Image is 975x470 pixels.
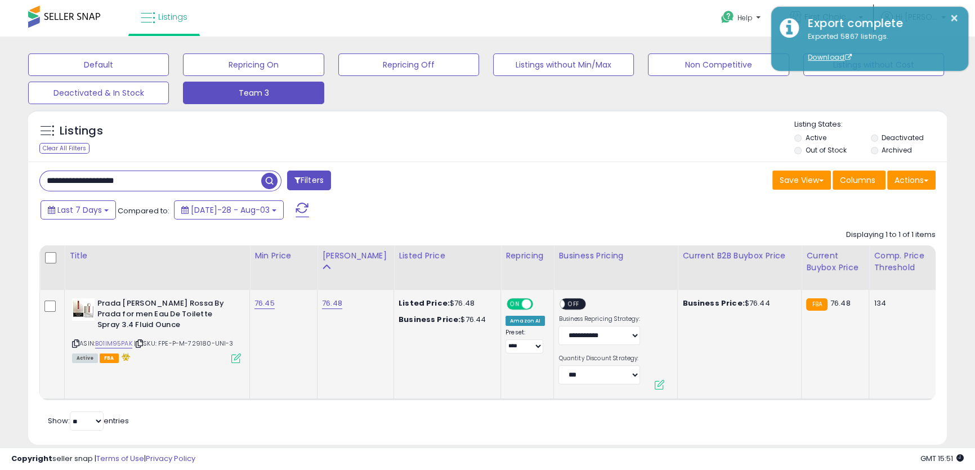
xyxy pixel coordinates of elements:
[254,250,312,262] div: Min Price
[833,171,885,190] button: Columns
[493,53,634,76] button: Listings without Min/Max
[399,314,460,325] b: Business Price:
[119,353,131,361] i: hazardous material
[508,299,522,309] span: ON
[287,171,331,190] button: Filters
[882,145,912,155] label: Archived
[531,299,549,309] span: OFF
[772,171,831,190] button: Save View
[69,250,245,262] div: Title
[399,250,496,262] div: Listed Price
[60,123,103,139] h5: Listings
[950,11,959,25] button: ×
[399,298,450,308] b: Listed Price:
[558,315,640,323] label: Business Repricing Strategy:
[882,133,924,142] label: Deactivated
[806,298,827,311] small: FBA
[737,13,753,23] span: Help
[920,453,964,464] span: 2025-08-11 15:51 GMT
[11,454,195,464] div: seller snap | |
[118,205,169,216] span: Compared to:
[95,339,132,348] a: B01IM95PAK
[174,200,284,220] button: [DATE]-28 - Aug-03
[794,119,947,130] p: Listing States:
[712,2,772,37] a: Help
[57,204,102,216] span: Last 7 Days
[399,298,492,308] div: $76.48
[506,316,545,326] div: Amazon AI
[682,250,797,262] div: Current B2B Buybox Price
[558,250,673,262] div: Business Pricing
[682,298,793,308] div: $76.44
[506,250,549,262] div: Repricing
[100,353,119,363] span: FBA
[158,11,187,23] span: Listings
[830,298,851,308] span: 76.48
[322,298,342,309] a: 76.48
[41,200,116,220] button: Last 7 Days
[322,250,389,262] div: [PERSON_NAME]
[840,174,875,186] span: Columns
[808,52,852,62] a: Download
[183,53,324,76] button: Repricing On
[28,53,169,76] button: Default
[11,453,52,464] strong: Copyright
[506,329,545,354] div: Preset:
[806,250,864,274] div: Current Buybox Price
[805,133,826,142] label: Active
[338,53,479,76] button: Repricing Off
[874,250,932,274] div: Comp. Price Threshold
[648,53,789,76] button: Non Competitive
[72,353,98,363] span: All listings currently available for purchase on Amazon
[146,453,195,464] a: Privacy Policy
[39,143,90,154] div: Clear All Filters
[72,298,95,321] img: 41jmRVfDNPS._SL40_.jpg
[565,299,583,309] span: OFF
[48,415,129,426] span: Show: entries
[887,171,936,190] button: Actions
[97,298,234,333] b: Prada [PERSON_NAME] Rossa By Prada for men Eau De Toilette Spray 3.4 Fluid Ounce
[399,315,492,325] div: $76.44
[721,10,735,24] i: Get Help
[846,230,936,240] div: Displaying 1 to 1 of 1 items
[28,82,169,104] button: Deactivated & In Stock
[134,339,234,348] span: | SKU: FPE-P-M-729180-UNI-3
[72,298,241,361] div: ASIN:
[183,82,324,104] button: Team 3
[874,298,928,308] div: 134
[191,204,270,216] span: [DATE]-28 - Aug-03
[558,355,640,362] label: Quantity Discount Strategy:
[254,298,275,309] a: 76.45
[96,453,144,464] a: Terms of Use
[799,15,960,32] div: Export complete
[805,145,846,155] label: Out of Stock
[682,298,744,308] b: Business Price:
[799,32,960,63] div: Exported 5867 listings.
